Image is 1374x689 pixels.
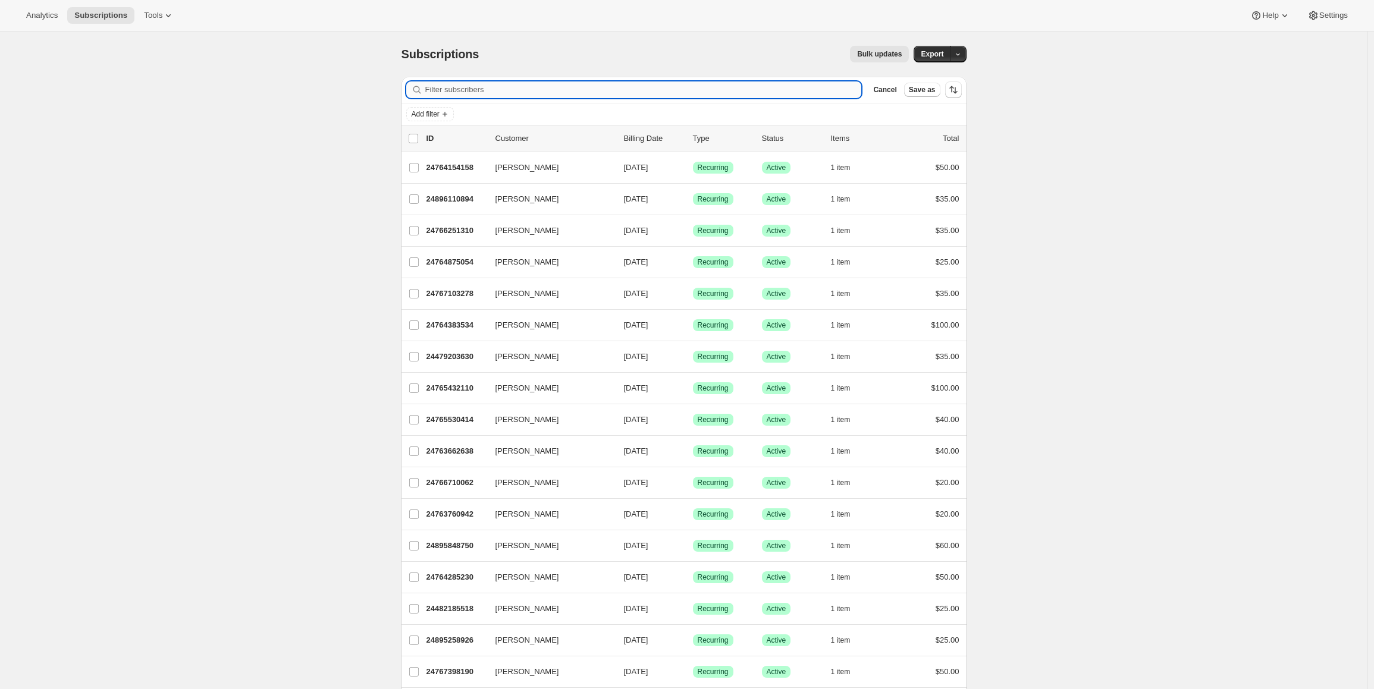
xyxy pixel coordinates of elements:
p: ID [426,133,486,144]
div: 24767103278[PERSON_NAME][DATE]SuccessRecurringSuccessActive1 item$35.00 [426,285,959,302]
button: 1 item [831,348,864,365]
button: 1 item [831,600,864,617]
p: 24764154158 [426,162,486,174]
p: 24766710062 [426,477,486,489]
button: Tools [137,7,181,24]
span: Recurring [698,572,729,582]
button: 1 item [831,443,864,460]
button: 1 item [831,411,864,428]
span: Active [767,541,786,550]
button: 1 item [831,222,864,239]
span: $60.00 [936,541,959,550]
span: [PERSON_NAME] [495,508,559,520]
span: Active [767,635,786,645]
span: Recurring [698,667,729,677]
span: Cancel [873,85,896,95]
button: [PERSON_NAME] [488,221,607,240]
button: 1 item [831,254,864,270]
button: Help [1243,7,1297,24]
span: Active [767,446,786,456]
span: $40.00 [936,415,959,424]
span: 1 item [831,352,851,361]
div: 24766251310[PERSON_NAME][DATE]SuccessRecurringSuccessActive1 item$35.00 [426,222,959,239]
span: [DATE] [624,320,648,329]
div: 24765530414[PERSON_NAME][DATE]SuccessRecurringSuccessActive1 item$40.00 [426,411,959,428]
span: Active [767,478,786,487]
p: Status [762,133,821,144]
p: 24764285230 [426,571,486,583]
span: 1 item [831,289,851,298]
span: Active [767,604,786,614]
button: 1 item [831,569,864,586]
button: 1 item [831,317,864,334]
span: 1 item [831,667,851,677]
span: [PERSON_NAME] [495,603,559,615]
span: Active [767,572,786,582]
span: $50.00 [936,667,959,676]
span: [DATE] [624,289,648,298]
span: [PERSON_NAME] [495,477,559,489]
span: [DATE] [624,226,648,235]
button: Export [914,46,950,62]
span: Recurring [698,320,729,330]
div: 24764875054[PERSON_NAME][DATE]SuccessRecurringSuccessActive1 item$25.00 [426,254,959,270]
div: Type [693,133,752,144]
span: 1 item [831,572,851,582]
div: 24895848750[PERSON_NAME][DATE]SuccessRecurringSuccessActive1 item$60.00 [426,537,959,554]
span: Recurring [698,446,729,456]
button: [PERSON_NAME] [488,379,607,398]
span: [DATE] [624,509,648,518]
span: [DATE] [624,194,648,203]
div: 24766710062[PERSON_NAME][DATE]SuccessRecurringSuccessActive1 item$20.00 [426,474,959,491]
button: [PERSON_NAME] [488,599,607,618]
span: Subscriptions [401,48,479,61]
span: Active [767,257,786,267]
button: Subscriptions [67,7,134,24]
span: Save as [909,85,936,95]
p: Total [943,133,959,144]
span: [DATE] [624,383,648,392]
button: 1 item [831,537,864,554]
span: $100.00 [931,383,959,392]
span: Recurring [698,541,729,550]
span: [DATE] [624,446,648,455]
span: 1 item [831,509,851,519]
span: 1 item [831,163,851,172]
p: 24765530414 [426,414,486,426]
span: [PERSON_NAME] [495,414,559,426]
button: Analytics [19,7,65,24]
span: $35.00 [936,226,959,235]
span: Active [767,383,786,393]
span: $20.00 [936,478,959,487]
span: Active [767,415,786,424]
div: 24764154158[PERSON_NAME][DATE]SuccessRecurringSuccessActive1 item$50.00 [426,159,959,176]
span: [DATE] [624,667,648,676]
span: 1 item [831,194,851,204]
button: [PERSON_NAME] [488,662,607,681]
span: Tools [144,11,162,20]
div: 24764285230[PERSON_NAME][DATE]SuccessRecurringSuccessActive1 item$50.00 [426,569,959,586]
span: Recurring [698,257,729,267]
span: Help [1262,11,1278,20]
span: [PERSON_NAME] [495,445,559,457]
div: 24479203630[PERSON_NAME][DATE]SuccessRecurringSuccessActive1 item$35.00 [426,348,959,365]
button: 1 item [831,506,864,523]
span: [DATE] [624,604,648,613]
p: 24763760942 [426,508,486,520]
button: 1 item [831,159,864,176]
span: [PERSON_NAME] [495,382,559,394]
span: 1 item [831,226,851,235]
span: [PERSON_NAME] [495,666,559,678]
span: Recurring [698,604,729,614]
p: 24763662638 [426,445,486,457]
button: 1 item [831,191,864,207]
span: [PERSON_NAME] [495,319,559,331]
span: Recurring [698,415,729,424]
span: [DATE] [624,635,648,644]
div: Items [831,133,890,144]
span: [DATE] [624,257,648,266]
span: [DATE] [624,163,648,172]
button: 1 item [831,663,864,680]
div: 24767398190[PERSON_NAME][DATE]SuccessRecurringSuccessActive1 item$50.00 [426,663,959,680]
span: 1 item [831,635,851,645]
